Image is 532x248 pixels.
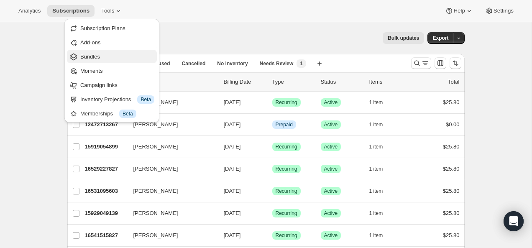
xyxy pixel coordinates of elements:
button: Campaign links [67,78,157,92]
span: Add-ons [80,39,100,46]
div: 12472713267[PERSON_NAME][DATE]InfoPrepaidSuccessActive1 item$0.00 [85,119,460,130]
div: 15919054899[PERSON_NAME][DATE]SuccessRecurringSuccessActive1 item$25.80 [85,141,460,153]
span: Active [324,188,338,194]
button: [PERSON_NAME] [128,96,212,109]
span: Recurring [276,188,297,194]
span: Prepaid [276,121,293,128]
span: Beta [123,110,133,117]
button: [PERSON_NAME] [128,229,212,242]
span: [PERSON_NAME] [133,165,178,173]
span: Tools [101,8,114,14]
p: 15919054899 [85,143,127,151]
button: 1 item [369,207,392,219]
span: $25.80 [443,188,460,194]
button: Create new view [313,58,326,69]
span: [PERSON_NAME] [133,209,178,217]
div: 15929049139[PERSON_NAME][DATE]SuccessRecurringSuccessActive1 item$25.80 [85,207,460,219]
button: Export [427,32,453,44]
span: Export [432,35,448,41]
span: Active [324,121,338,128]
span: Cancelled [182,60,206,67]
span: 1 item [369,121,383,128]
span: Subscription Plans [80,25,125,31]
div: 16541515827[PERSON_NAME][DATE]SuccessRecurringSuccessActive1 item$25.80 [85,230,460,241]
p: Customer [133,78,217,86]
span: Bundles [80,54,100,60]
span: [DATE] [224,210,241,216]
p: Billing Date [224,78,266,86]
div: 15905652787[PERSON_NAME][DATE]SuccessRecurringSuccessActive1 item$25.80 [85,97,460,108]
div: IDCustomerBilling DateTypeStatusItemsTotal [85,78,460,86]
div: Inventory Projections [80,95,154,104]
span: 1 item [369,210,383,217]
span: $25.80 [443,143,460,150]
button: Search and filter results [411,57,431,69]
span: [PERSON_NAME] [133,143,178,151]
button: 1 item [369,163,392,175]
button: [PERSON_NAME] [128,184,212,198]
div: Items [369,78,411,86]
span: Recurring [276,143,297,150]
button: Settings [480,5,519,17]
span: Bulk updates [388,35,419,41]
span: Active [324,143,338,150]
span: [DATE] [224,121,241,128]
span: 1 item [369,188,383,194]
span: Moments [80,68,102,74]
div: Memberships [80,110,154,118]
button: 1 item [369,97,392,108]
button: Sort the results [450,57,461,69]
span: Beta [141,96,151,103]
span: 1 [300,60,303,67]
button: 1 item [369,230,392,241]
button: Inventory Projections [67,92,157,106]
div: Open Intercom Messenger [504,211,524,231]
span: $25.80 [443,166,460,172]
span: No inventory [217,60,248,67]
p: Total [448,78,459,86]
span: [DATE] [224,143,241,150]
button: Bulk updates [383,32,424,44]
span: Help [453,8,465,14]
button: Moments [67,64,157,77]
p: 16531095603 [85,187,127,195]
p: 15929049139 [85,209,127,217]
p: Status [321,78,363,86]
button: [PERSON_NAME] [128,207,212,220]
span: Active [324,99,338,106]
span: $0.00 [446,121,460,128]
div: 16531095603[PERSON_NAME][DATE]SuccessRecurringSuccessActive1 item$25.80 [85,185,460,197]
button: Memberships [67,107,157,120]
span: Campaign links [80,82,118,88]
button: Bundles [67,50,157,63]
button: [PERSON_NAME] [128,140,212,153]
span: 1 item [369,232,383,239]
button: 1 item [369,141,392,153]
span: [DATE] [224,166,241,172]
button: 1 item [369,185,392,197]
div: 16529227827[PERSON_NAME][DATE]SuccessRecurringSuccessActive1 item$25.80 [85,163,460,175]
span: Active [324,232,338,239]
p: 16529227827 [85,165,127,173]
span: 1 item [369,143,383,150]
span: 1 item [369,166,383,172]
span: [DATE] [224,188,241,194]
p: 16541515827 [85,231,127,240]
span: 1 item [369,99,383,106]
span: [PERSON_NAME] [133,187,178,195]
span: [DATE] [224,232,241,238]
span: $25.80 [443,210,460,216]
button: Subscriptions [47,5,95,17]
button: Tools [96,5,128,17]
span: Subscriptions [52,8,90,14]
button: Add-ons [67,36,157,49]
span: [DATE] [224,99,241,105]
div: Type [272,78,314,86]
button: Customize table column order and visibility [435,57,446,69]
span: $25.80 [443,99,460,105]
button: Subscription Plans [67,21,157,35]
span: [PERSON_NAME] [133,231,178,240]
span: Recurring [276,99,297,106]
span: Recurring [276,232,297,239]
button: [PERSON_NAME] [128,118,212,131]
